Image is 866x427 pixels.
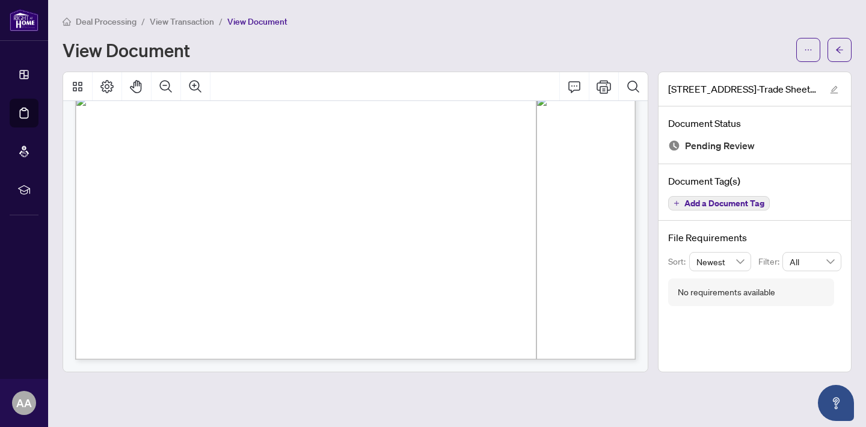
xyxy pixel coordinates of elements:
[804,46,812,54] span: ellipsis
[685,138,755,154] span: Pending Review
[696,253,745,271] span: Newest
[668,116,841,131] h4: Document Status
[790,253,834,271] span: All
[668,196,770,210] button: Add a Document Tag
[758,255,782,268] p: Filter:
[227,16,287,27] span: View Document
[141,14,145,28] li: /
[668,82,818,96] span: [STREET_ADDRESS]-Trade Sheet-Asim to Review.pdf
[63,40,190,60] h1: View Document
[674,200,680,206] span: plus
[668,255,689,268] p: Sort:
[668,230,841,245] h4: File Requirements
[830,85,838,94] span: edit
[668,174,841,188] h4: Document Tag(s)
[678,286,775,299] div: No requirements available
[818,385,854,421] button: Open asap
[684,199,764,207] span: Add a Document Tag
[150,16,214,27] span: View Transaction
[76,16,137,27] span: Deal Processing
[16,395,32,411] span: AA
[63,17,71,26] span: home
[835,46,844,54] span: arrow-left
[668,140,680,152] img: Document Status
[219,14,223,28] li: /
[10,9,38,31] img: logo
